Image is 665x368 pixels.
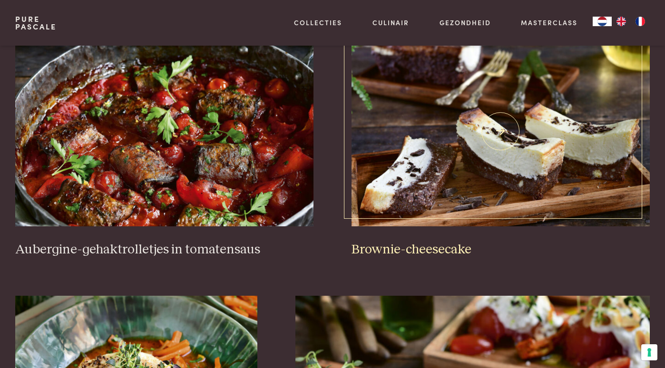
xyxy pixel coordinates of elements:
[641,344,657,360] button: Uw voorkeuren voor toestemming voor trackingtechnologieën
[15,15,57,30] a: PurePascale
[352,36,650,226] img: Brownie-cheesecake
[593,17,612,26] a: NL
[612,17,650,26] ul: Language list
[440,18,491,28] a: Gezondheid
[593,17,650,26] aside: Language selected: Nederlands
[15,242,313,258] h3: Aubergine-gehaktrolletjes in tomatensaus
[593,17,612,26] div: Language
[15,36,313,226] img: Aubergine-gehaktrolletjes in tomatensaus
[352,242,650,258] h3: Brownie-cheesecake
[372,18,409,28] a: Culinair
[352,36,650,258] a: Brownie-cheesecake Brownie-cheesecake
[612,17,631,26] a: EN
[15,36,313,258] a: Aubergine-gehaktrolletjes in tomatensaus Aubergine-gehaktrolletjes in tomatensaus
[521,18,577,28] a: Masterclass
[631,17,650,26] a: FR
[294,18,342,28] a: Collecties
